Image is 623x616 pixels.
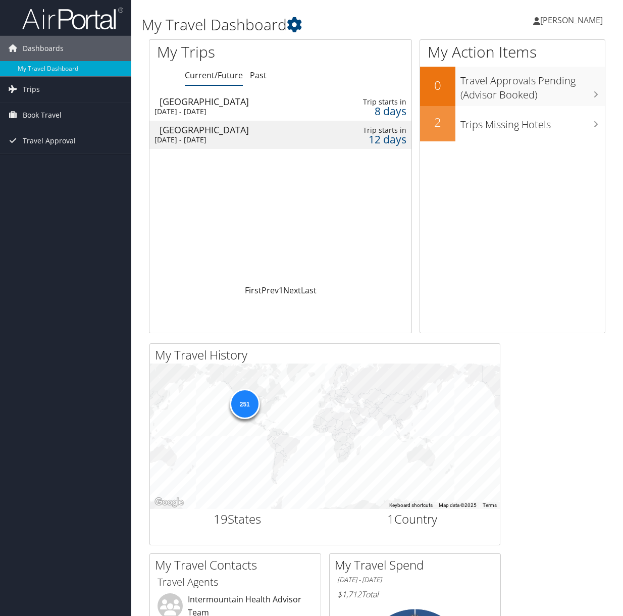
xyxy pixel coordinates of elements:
a: Last [301,285,317,296]
h2: 0 [420,77,455,94]
img: Google [152,496,186,509]
span: [PERSON_NAME] [540,15,603,26]
h2: My Travel Contacts [155,556,321,574]
div: 12 days [349,135,407,144]
a: Terms (opens in new tab) [483,502,497,508]
h1: My Trips [157,41,295,63]
div: 251 [229,389,259,419]
h2: States [158,510,318,528]
span: Travel Approval [23,128,76,153]
a: 2Trips Missing Hotels [420,106,605,141]
h6: Total [337,589,493,600]
div: 8 days [349,107,407,116]
span: 1 [387,510,394,527]
div: [GEOGRAPHIC_DATA] [160,125,319,134]
a: First [245,285,262,296]
h6: [DATE] - [DATE] [337,575,493,585]
h2: Country [333,510,493,528]
a: Prev [262,285,279,296]
a: Next [283,285,301,296]
a: Current/Future [185,70,243,81]
button: Keyboard shortcuts [389,502,433,509]
h2: My Travel History [155,346,500,364]
h1: My Travel Dashboard [141,14,456,35]
a: Open this area in Google Maps (opens a new window) [152,496,186,509]
h3: Travel Agents [158,575,313,589]
span: Map data ©2025 [439,502,477,508]
span: Book Travel [23,102,62,128]
a: Past [250,70,267,81]
h3: Travel Approvals Pending (Advisor Booked) [460,69,605,102]
h3: Trips Missing Hotels [460,113,605,132]
span: Trips [23,77,40,102]
div: [DATE] - [DATE] [154,135,314,144]
a: [PERSON_NAME] [533,5,613,35]
span: 19 [214,510,228,527]
h1: My Action Items [420,41,605,63]
div: Trip starts in [349,97,407,107]
span: Dashboards [23,36,64,61]
div: [DATE] - [DATE] [154,107,314,116]
a: 1 [279,285,283,296]
span: $1,712 [337,589,361,600]
img: airportal-logo.png [22,7,123,30]
div: [GEOGRAPHIC_DATA] [160,97,319,106]
h2: 2 [420,114,455,131]
div: Trip starts in [349,126,407,135]
h2: My Travel Spend [335,556,500,574]
a: 0Travel Approvals Pending (Advisor Booked) [420,67,605,106]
